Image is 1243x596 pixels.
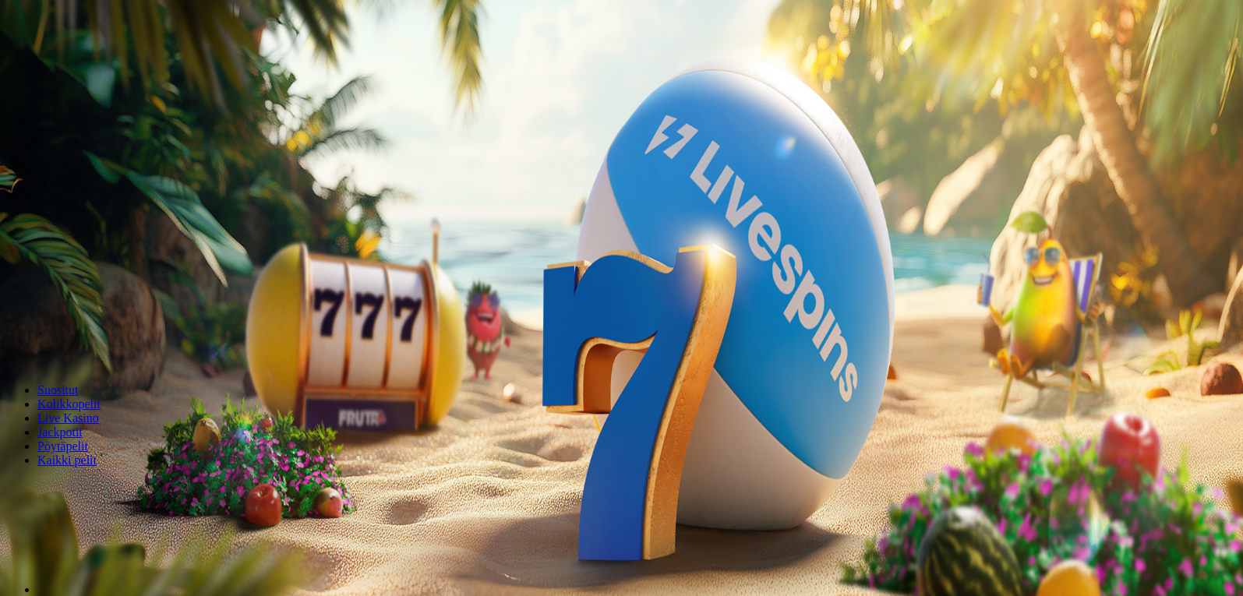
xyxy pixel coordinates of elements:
[37,397,101,411] a: Kolikkopelit
[37,439,88,453] a: Pöytäpelit
[37,425,83,439] a: Jackpotit
[37,453,97,467] a: Kaikki pelit
[37,411,99,425] a: Live Kasino
[6,357,1237,496] header: Lobby
[37,383,78,397] a: Suositut
[6,357,1237,467] nav: Lobby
